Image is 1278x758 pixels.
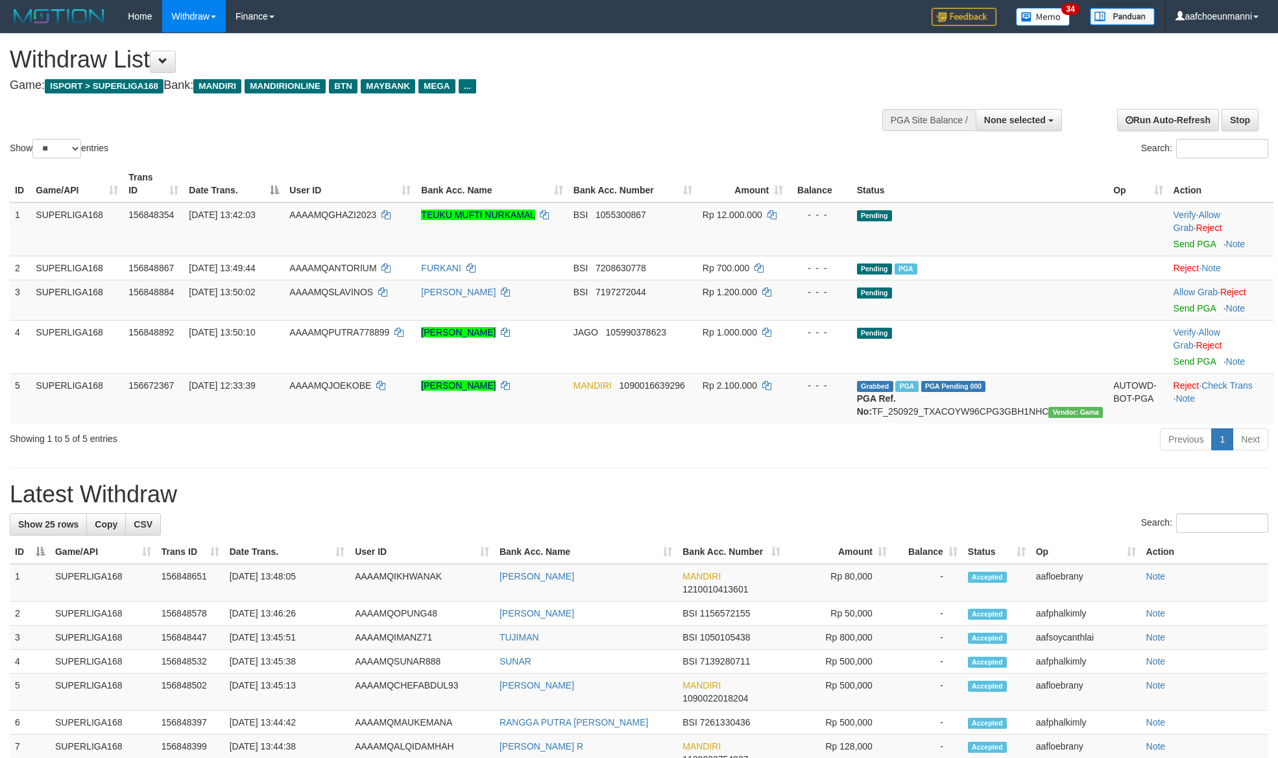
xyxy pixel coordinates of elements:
td: TF_250929_TXACOYW96CPG3GBH1NHC [852,373,1108,423]
td: 6 [10,711,50,735]
th: ID [10,165,30,202]
span: Pending [857,328,892,339]
td: SUPERLIGA168 [50,602,156,626]
a: Allow Grab [1174,210,1220,233]
span: AAAAMQGHAZI2023 [289,210,376,220]
td: AAAAMQSUNAR888 [350,650,494,674]
td: aafphalkimly [1031,602,1141,626]
img: Button%20Memo.svg [1016,8,1070,26]
td: · · [1168,202,1273,256]
td: 2 [10,256,30,280]
a: [PERSON_NAME] [421,287,496,297]
select: Showentries [32,139,81,158]
a: [PERSON_NAME] [500,680,574,691]
span: · [1174,287,1220,297]
a: Note [1226,303,1246,313]
a: Send PGA [1174,239,1216,249]
td: 1 [10,564,50,602]
th: Balance [788,165,851,202]
span: AAAAMQANTORIUM [289,263,376,273]
span: 156672367 [128,380,174,391]
a: SUNAR [500,656,531,666]
label: Search: [1141,139,1268,158]
a: 1 [1211,428,1233,450]
span: Copy 1210010413601 to clipboard [682,584,748,594]
td: 5 [10,373,30,423]
span: PGA Pending [921,381,986,392]
div: Showing 1 to 5 of 5 entries [10,427,523,445]
td: Rp 80,000 [786,564,892,602]
span: Grabbed [857,381,893,392]
td: SUPERLIGA168 [50,650,156,674]
a: Previous [1160,428,1212,450]
a: Note [1226,356,1246,367]
span: Pending [857,210,892,221]
td: aafloebrany [1031,564,1141,602]
th: Action [1141,540,1268,564]
th: Status [852,165,1108,202]
span: MANDIRIONLINE [245,79,326,93]
span: Copy 7139280711 to clipboard [700,656,751,666]
td: 5 [10,674,50,711]
td: · · [1168,320,1273,373]
span: Copy 1156572155 to clipboard [700,608,751,618]
td: Rp 500,000 [786,674,892,711]
span: · [1174,210,1220,233]
a: CSV [125,513,161,535]
span: [DATE] 13:49:44 [189,263,255,273]
span: BSI [682,608,697,618]
span: Copy 105990378623 to clipboard [606,327,666,337]
td: [DATE] 13:48:05 [224,564,350,602]
b: PGA Ref. No: [857,393,896,417]
span: JAGO [573,327,598,337]
span: MANDIRI [682,680,721,691]
th: ID: activate to sort column descending [10,540,50,564]
span: Rp 700.000 [703,263,749,273]
td: AUTOWD-BOT-PGA [1108,373,1168,423]
th: Date Trans.: activate to sort column descending [184,165,284,202]
td: 156848447 [156,626,224,650]
a: Send PGA [1174,303,1216,313]
td: [DATE] 13:46:26 [224,602,350,626]
th: Amount: activate to sort column ascending [697,165,788,202]
td: Rp 800,000 [786,626,892,650]
span: BSI [682,656,697,666]
td: SUPERLIGA168 [50,564,156,602]
a: Reject [1174,380,1200,391]
a: Note [1146,656,1166,666]
span: 34 [1061,3,1079,15]
span: BSI [573,210,588,220]
td: 156848651 [156,564,224,602]
a: Note [1146,680,1166,691]
div: - - - [793,326,846,339]
a: Verify [1174,327,1196,337]
a: Send PGA [1174,356,1216,367]
a: Copy [86,513,126,535]
th: Date Trans.: activate to sort column ascending [224,540,350,564]
img: panduan.png [1090,8,1155,25]
span: Rp 12.000.000 [703,210,762,220]
th: Op: activate to sort column ascending [1108,165,1168,202]
button: None selected [976,109,1062,131]
input: Search: [1176,139,1268,158]
td: Rp 500,000 [786,711,892,735]
td: SUPERLIGA168 [50,674,156,711]
td: AAAAMQOPUNG48 [350,602,494,626]
div: PGA Site Balance / [882,109,976,131]
span: Copy 1055300867 to clipboard [596,210,646,220]
td: · [1168,280,1273,320]
td: · [1168,256,1273,280]
a: Reject [1196,223,1222,233]
td: 4 [10,320,30,373]
span: MAYBANK [361,79,415,93]
span: MEGA [418,79,455,93]
a: RANGGA PUTRA [PERSON_NAME] [500,717,649,727]
span: Copy 7197272044 to clipboard [596,287,646,297]
h1: Withdraw List [10,47,839,73]
span: ISPORT > SUPERLIGA168 [45,79,163,93]
td: aafsoycanthlai [1031,626,1141,650]
td: 156848578 [156,602,224,626]
h1: Latest Withdraw [10,482,1268,507]
span: BSI [682,717,697,727]
td: Rp 500,000 [786,650,892,674]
